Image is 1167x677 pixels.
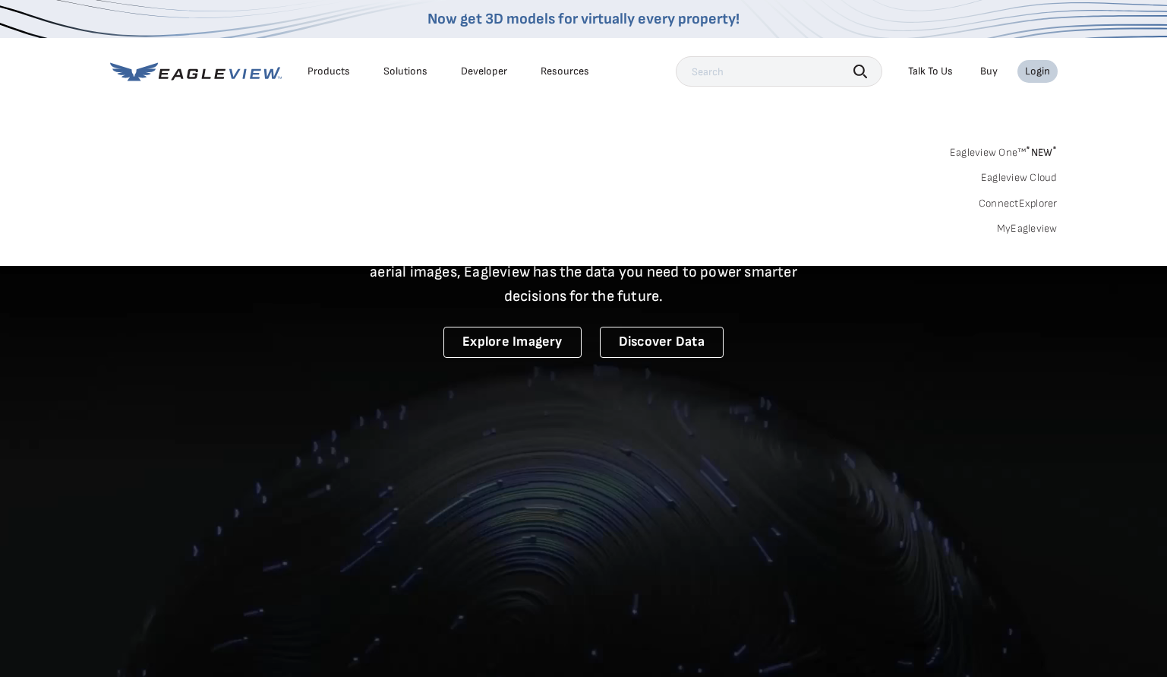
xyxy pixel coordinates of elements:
[908,65,953,78] div: Talk To Us
[427,10,740,28] a: Now get 3D models for virtually every property!
[383,65,427,78] div: Solutions
[979,197,1058,210] a: ConnectExplorer
[443,327,582,358] a: Explore Imagery
[352,236,816,308] p: A new era starts here. Built on more than 3.5 billion high-resolution aerial images, Eagleview ha...
[980,65,998,78] a: Buy
[1026,146,1057,159] span: NEW
[600,327,724,358] a: Discover Data
[676,56,882,87] input: Search
[1025,65,1050,78] div: Login
[461,65,507,78] a: Developer
[950,141,1058,159] a: Eagleview One™*NEW*
[308,65,350,78] div: Products
[981,171,1058,185] a: Eagleview Cloud
[997,222,1058,236] a: MyEagleview
[541,65,589,78] div: Resources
